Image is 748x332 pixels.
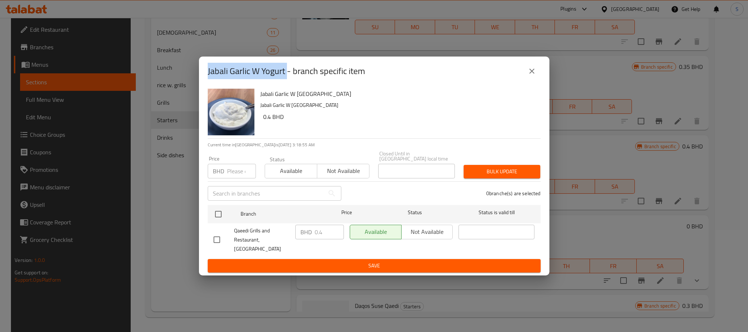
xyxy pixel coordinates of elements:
[208,259,541,273] button: Save
[260,89,535,99] h6: Jabali Garlic W [GEOGRAPHIC_DATA]
[208,142,541,148] p: Current time in [GEOGRAPHIC_DATA] is [DATE] 3:18:55 AM
[213,167,224,175] p: BHD
[300,228,312,236] p: BHD
[523,62,541,80] button: close
[268,166,314,176] span: Available
[317,164,369,178] button: Not available
[459,208,534,217] span: Status is valid till
[260,101,535,110] p: Jabali Garlic W [GEOGRAPHIC_DATA]
[208,89,254,135] img: Jabali Garlic W Yogurt
[377,208,453,217] span: Status
[265,164,317,178] button: Available
[464,165,540,178] button: Bulk update
[208,186,325,201] input: Search in branches
[234,226,289,254] span: Qaeedi Grills and Restaurant, [GEOGRAPHIC_DATA]
[322,208,371,217] span: Price
[315,225,344,239] input: Please enter price
[208,65,365,77] h2: Jabali Garlic W Yogurt - branch specific item
[263,112,535,122] h6: 0.4 BHD
[320,166,367,176] span: Not available
[241,209,317,219] span: Branch
[486,190,541,197] p: 0 branche(s) are selected
[469,167,534,176] span: Bulk update
[227,164,256,178] input: Please enter price
[214,261,535,270] span: Save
